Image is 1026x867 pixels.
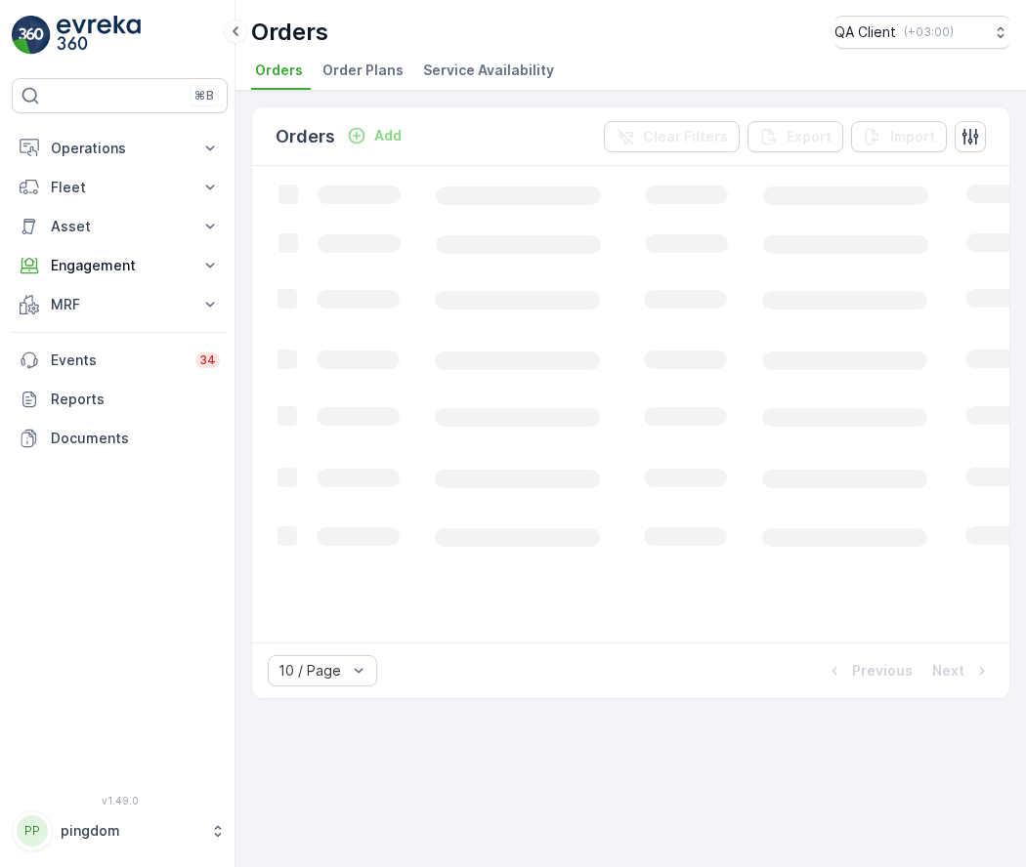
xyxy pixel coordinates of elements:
[199,352,216,368] p: 34
[374,126,402,145] p: Add
[12,16,51,55] img: logo
[51,217,189,236] p: Asset
[12,246,228,285] button: Engagement
[930,659,994,682] button: Next
[643,127,728,146] p: Clear Filters
[834,22,896,42] p: QA Client
[890,127,935,146] p: Import
[51,178,189,197] p: Fleet
[904,24,954,40] p: ( +03:00 )
[51,390,220,409] p: Reports
[51,295,189,314] p: MRF
[12,795,228,806] span: v 1.49.0
[604,121,740,152] button: Clear Filters
[12,285,228,324] button: MRF
[12,380,228,419] a: Reports
[823,659,915,682] button: Previous
[787,127,832,146] p: Export
[851,121,947,152] button: Import
[834,16,1010,49] button: QA Client(+03:00)
[12,419,228,458] a: Documents
[12,168,228,207] button: Fleet
[51,256,189,275] p: Engagement
[748,121,843,152] button: Export
[51,351,184,370] p: Events
[12,207,228,246] button: Asset
[57,16,141,55] img: logo_light-DOdMpM7g.png
[423,61,554,80] span: Service Availability
[194,88,214,103] p: ⌘B
[17,815,48,846] div: PP
[852,661,913,681] p: Previous
[12,341,228,380] a: Events34
[51,139,189,158] p: Operations
[51,429,220,448] p: Documents
[61,821,200,841] p: pingdom
[12,810,228,851] button: PPpingdom
[251,17,328,48] p: Orders
[276,123,335,150] p: Orders
[255,61,303,80] span: Orders
[932,661,964,681] p: Next
[339,124,409,147] button: Add
[322,61,404,80] span: Order Plans
[12,129,228,168] button: Operations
